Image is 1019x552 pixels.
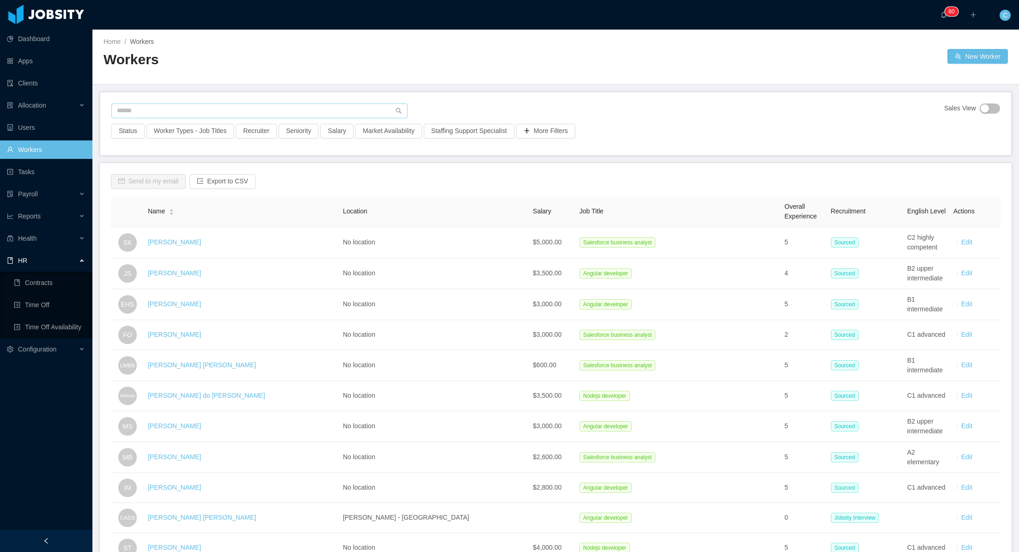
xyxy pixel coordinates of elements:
a: [PERSON_NAME] [148,453,201,461]
h2: Workers [104,50,556,69]
td: No location [339,227,529,258]
span: Configuration [18,346,56,353]
i: icon: bell [940,12,947,18]
span: MB [122,448,132,467]
span: Reports [18,212,41,220]
td: 0 [781,503,827,533]
i: icon: book [7,257,13,264]
span: Overall Experience [785,203,817,220]
button: Status [111,124,145,139]
span: Angular developer [580,299,632,309]
td: 5 [781,289,827,320]
a: icon: auditClients [7,74,85,92]
span: Job Title [580,207,604,215]
button: icon: plusMore Filters [516,124,575,139]
td: B2 upper intermediate [903,411,950,442]
a: [PERSON_NAME] [PERSON_NAME] [148,361,256,369]
span: LMBB [120,358,135,373]
a: Edit [961,422,972,430]
td: No location [339,442,529,473]
a: Sourced [831,300,863,308]
td: B1 intermediate [903,289,950,320]
span: EHS [121,295,134,314]
span: Recruitment [831,207,866,215]
a: icon: profileTime Off Availability [14,318,85,336]
a: [PERSON_NAME] do [PERSON_NAME] [148,392,265,399]
span: English Level [907,207,946,215]
span: Angular developer [580,421,632,431]
span: $3,500.00 [533,269,561,277]
a: [PERSON_NAME] [PERSON_NAME] [148,514,256,521]
a: Edit [961,269,972,277]
button: Staffing Support Specialist [424,124,514,139]
span: $3,000.00 [533,300,561,308]
i: icon: file-protect [7,191,13,197]
span: $4,000.00 [533,544,561,551]
a: icon: robotUsers [7,118,85,137]
td: C2 highly competent [903,227,950,258]
i: icon: caret-up [169,208,174,211]
p: 8 [948,7,952,16]
span: Sourced [831,391,859,401]
a: icon: bookContracts [14,273,85,292]
a: [PERSON_NAME] [148,238,201,246]
span: $600.00 [533,361,556,369]
i: icon: plus [970,12,976,18]
span: Salesforce business analyst [580,452,656,462]
a: Edit [961,331,972,338]
span: Actions [953,207,975,215]
span: Nodejs developer [580,391,630,401]
td: 5 [781,227,827,258]
a: [PERSON_NAME] [148,269,201,277]
span: Sourced [831,421,859,431]
span: $3,000.00 [533,422,561,430]
i: icon: setting [7,346,13,352]
span: Allocation [18,102,46,109]
a: [PERSON_NAME] [148,331,201,338]
a: icon: pie-chartDashboard [7,30,85,48]
button: Market Availability [355,124,422,139]
span: $3,500.00 [533,392,561,399]
a: [PERSON_NAME] [148,300,201,308]
td: No location [339,381,529,411]
span: Jobsity Interview [831,513,879,523]
a: Home [104,38,121,45]
td: 2 [781,320,827,350]
a: Edit [961,514,972,521]
button: Seniority [279,124,318,139]
a: [PERSON_NAME] [148,544,201,551]
a: Edit [961,300,972,308]
td: 5 [781,350,827,381]
span: Payroll [18,190,38,198]
p: 0 [952,7,955,16]
a: Edit [961,392,972,399]
button: icon: exportExport to CSV [189,174,256,189]
button: icon: usergroup-addNew Worker [947,49,1008,64]
td: No location [339,411,529,442]
td: No location [339,350,529,381]
span: $2,800.00 [533,484,561,491]
a: Edit [961,361,972,369]
span: JS [124,264,131,283]
sup: 80 [945,7,958,16]
td: C1 advanced [903,320,950,350]
a: Sourced [831,484,863,491]
td: No location [339,258,529,289]
a: Sourced [831,544,863,551]
span: Sales View [944,103,976,114]
span: Salesforce business analyst [580,360,656,370]
span: $3,000.00 [533,331,561,338]
a: Sourced [831,453,863,461]
td: B1 intermediate [903,350,950,381]
td: No location [339,473,529,503]
a: Sourced [831,392,863,399]
a: Edit [961,453,972,461]
a: Sourced [831,331,863,338]
a: icon: profileTime Off [14,296,85,314]
td: 5 [781,473,827,503]
span: RMGdN [120,390,135,402]
td: B2 upper intermediate [903,258,950,289]
td: [PERSON_NAME] - [GEOGRAPHIC_DATA] [339,503,529,533]
td: 5 [781,411,827,442]
a: icon: appstoreApps [7,52,85,70]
